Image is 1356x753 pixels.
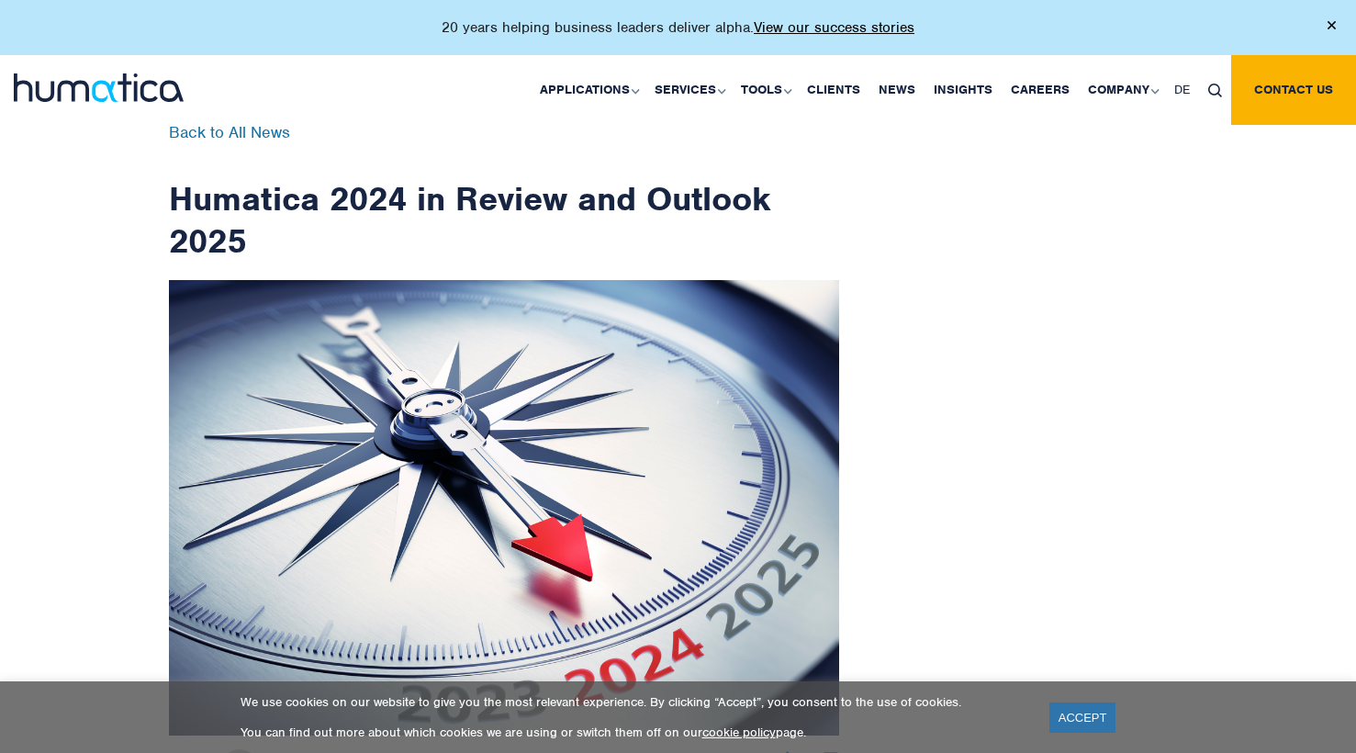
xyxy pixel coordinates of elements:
a: News [869,55,925,125]
a: DE [1165,55,1199,125]
a: Clients [798,55,869,125]
a: Contact us [1231,55,1356,125]
p: We use cookies on our website to give you the most relevant experience. By clicking “Accept”, you... [241,694,1026,710]
a: Company [1079,55,1165,125]
a: cookie policy [702,725,776,740]
p: You can find out more about which cookies we are using or switch them off on our page. [241,725,1026,740]
p: 20 years helping business leaders deliver alpha. [442,18,914,37]
img: search_icon [1208,84,1222,97]
a: Tools [732,55,798,125]
a: Services [645,55,732,125]
a: Applications [531,55,645,125]
a: View our success stories [754,18,914,37]
a: Insights [925,55,1002,125]
img: logo [14,73,184,102]
span: DE [1174,82,1190,97]
h1: Humatica 2024 in Review and Outlook 2025 [169,125,839,262]
a: Careers [1002,55,1079,125]
a: ACCEPT [1049,702,1116,733]
a: Back to All News [169,122,290,142]
img: ndetails [169,280,839,736]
